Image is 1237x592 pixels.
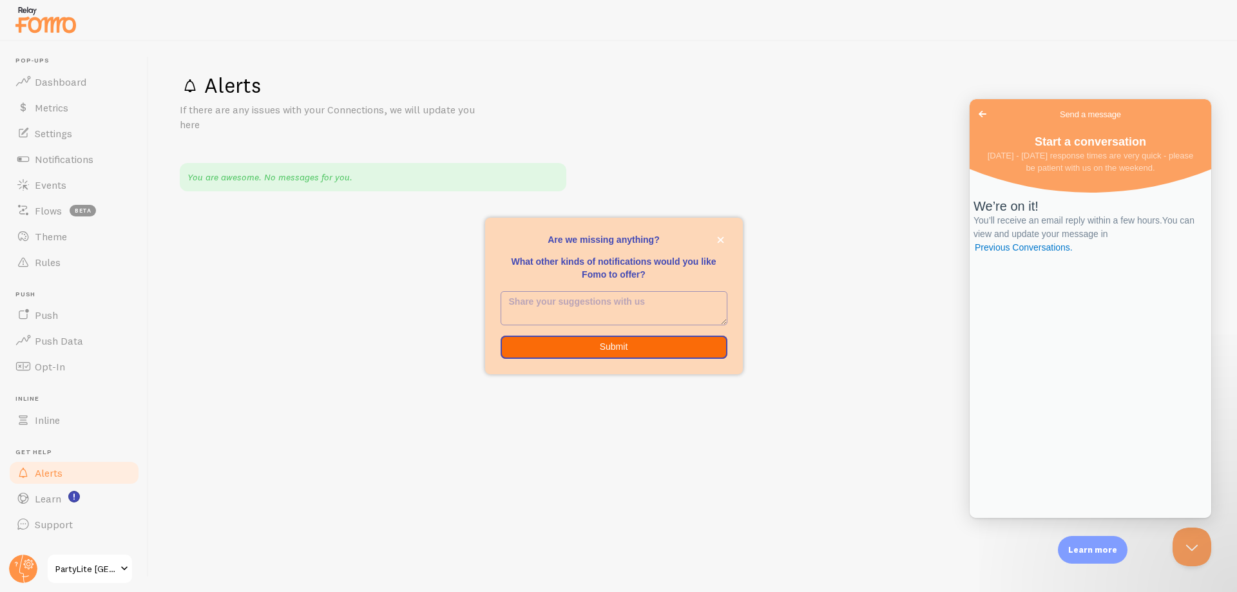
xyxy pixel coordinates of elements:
div: Are we missing anything? What other kinds of notifications would you like Fomo to offer? [485,218,743,374]
span: Alerts [35,466,62,479]
a: Theme [8,224,140,249]
span: Learn [35,492,61,505]
button: Submit [501,336,727,359]
a: Alerts [8,460,140,486]
span: Pop-ups [15,57,140,65]
span: Inline [35,414,60,426]
div: Learn more [1058,536,1127,564]
span: Settings [35,127,72,140]
span: Get Help [15,448,140,457]
span: [DATE] - [DATE] response times are very quick - please be patient with us on the weekend. [18,52,224,74]
span: Push [15,291,140,299]
a: Notifications [8,146,140,172]
span: Start a conversation [65,36,177,49]
p: What other kinds of notifications would you like Fomo to offer? [501,255,727,281]
a: Support [8,511,140,537]
a: Learn [8,486,140,511]
a: Inline [8,407,140,433]
a: Settings [8,120,140,146]
span: Notifications [35,153,93,166]
a: Previous Conversations. [4,142,104,155]
span: Send a message [90,9,151,22]
a: Rules [8,249,140,275]
iframe: Help Scout Beacon - Close [1173,528,1211,566]
iframe: Help Scout Beacon - Live Chat, Contact Form, and Knowledge Base [970,99,1211,518]
span: Dashboard [35,75,86,88]
svg: <p>Watch New Feature Tutorials!</p> [68,491,80,502]
span: Push Data [35,334,83,347]
a: Push [8,302,140,328]
span: Theme [35,230,67,243]
span: beta [70,205,96,216]
p: If there are any issues with your Connections, we will update you here [180,102,489,132]
span: Flows [35,204,62,217]
span: Go back [5,7,21,23]
span: Opt-In [35,360,65,373]
span: You’ll receive an email reply within a few hours. You can view and update your message in [4,116,225,153]
button: close, [714,233,727,247]
img: fomo-relay-logo-orange.svg [14,3,78,36]
a: PartyLite [GEOGRAPHIC_DATA] [46,553,133,584]
a: Flows beta [8,198,140,224]
h1: Alerts [180,72,1206,99]
p: Learn more [1068,544,1117,556]
span: Support [35,518,73,531]
span: Events [35,178,66,191]
a: Opt-In [8,354,140,379]
a: Events [8,172,140,198]
a: Metrics [8,95,140,120]
div: We’re on it! [4,99,238,115]
div: You are awesome. No messages for you. [180,163,566,191]
span: Inline [15,395,140,403]
a: Dashboard [8,69,140,95]
textarea: <p>Are we missing anything? </p><p></p><p>What other kinds of notifications would you like Fomo t... [501,292,727,325]
p: Are we missing anything? [501,233,727,246]
span: Rules [35,256,61,269]
span: Metrics [35,101,68,114]
a: Push Data [8,328,140,354]
span: PartyLite [GEOGRAPHIC_DATA] [55,561,117,577]
span: Push [35,309,58,321]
